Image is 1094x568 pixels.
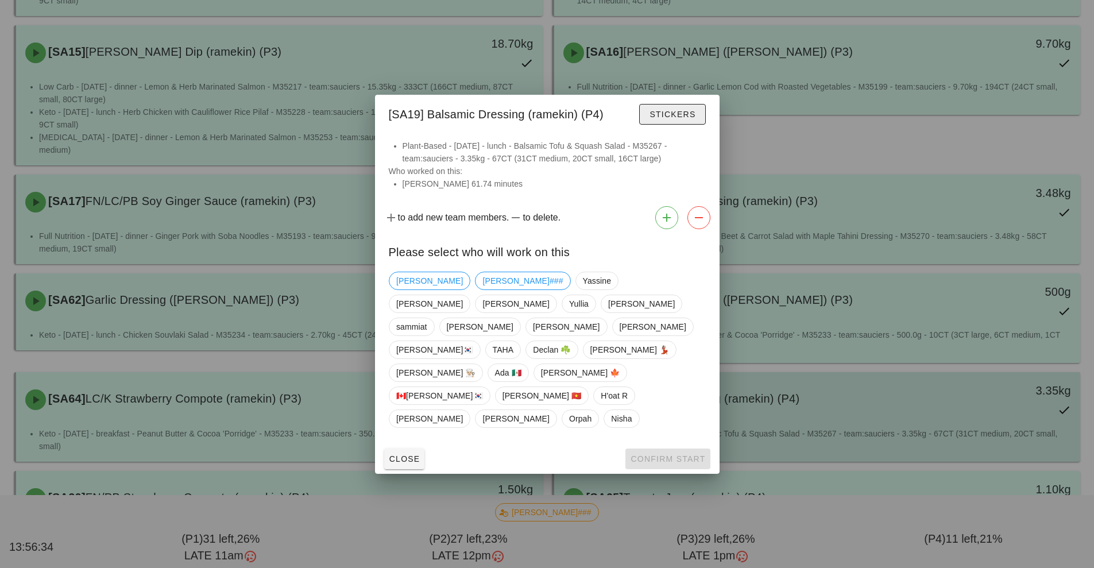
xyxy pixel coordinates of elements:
span: [PERSON_NAME] [482,410,549,427]
span: [PERSON_NAME] 🍁 [540,364,620,381]
span: TAHA [492,341,513,358]
button: Stickers [639,104,705,125]
span: [PERSON_NAME] 👨🏼‍🍳 [396,364,476,381]
span: [PERSON_NAME] [446,318,513,335]
span: Close [389,454,420,463]
div: to add new team members. to delete. [375,202,720,234]
div: Please select who will work on this [375,234,720,267]
button: Close [384,449,425,469]
span: 🇨🇦[PERSON_NAME]🇰🇷 [396,387,483,404]
span: [PERSON_NAME] [619,318,686,335]
span: sammiat [396,318,427,335]
span: Stickers [649,110,695,119]
span: [PERSON_NAME]### [482,272,563,289]
li: Plant-Based - [DATE] - lunch - Balsamic Tofu & Squash Salad - M35267 - team:sauciers - 3.35kg - 6... [403,140,706,165]
span: Declan ☘️ [533,341,570,358]
span: [PERSON_NAME] [396,410,463,427]
span: [PERSON_NAME] 💃🏽 [590,341,669,358]
li: [PERSON_NAME] 61.74 minutes [403,177,706,190]
span: [PERSON_NAME] [396,295,463,312]
span: Ada 🇲🇽 [494,364,521,381]
span: H'oat R [601,387,628,404]
span: Nisha [611,410,632,427]
div: [SA19] Balsamic Dressing (ramekin) (P4) [375,95,720,130]
span: [PERSON_NAME] 🇻🇳 [502,387,581,404]
span: Yassine [582,272,610,289]
span: Yullia [569,295,588,312]
span: [PERSON_NAME] [482,295,549,312]
span: [PERSON_NAME] [533,318,600,335]
div: Who worked on this: [375,140,720,202]
span: [PERSON_NAME] [396,272,463,289]
span: [PERSON_NAME] [608,295,674,312]
span: Orpah [569,410,591,427]
span: [PERSON_NAME]🇰🇷 [396,341,473,358]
